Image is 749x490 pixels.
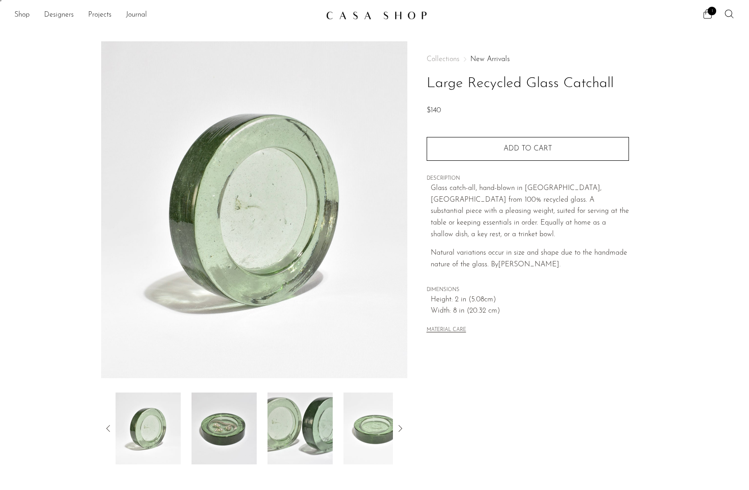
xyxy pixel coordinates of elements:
[427,286,629,294] span: DIMENSIONS
[431,294,629,306] span: Height: 2 in (5.08cm)
[431,305,629,317] span: Width: 8 in (20.32 cm)
[427,72,629,95] h1: Large Recycled Glass Catchall
[343,393,409,464] img: Large Recycled Glass Catchall
[504,145,552,152] span: Add to cart
[44,9,74,21] a: Designers
[470,56,510,63] a: New Arrivals
[427,56,629,63] nav: Breadcrumbs
[427,107,441,114] span: $140
[14,9,30,21] a: Shop
[427,56,459,63] span: Collections
[708,7,716,15] span: 1
[267,393,333,464] img: Large Recycled Glass Catchall
[14,8,319,23] nav: Desktop navigation
[427,327,466,334] button: MATERIAL CARE
[427,175,629,183] span: DESCRIPTION
[126,9,147,21] a: Journal
[116,393,181,464] img: Large Recycled Glass Catchall
[192,393,257,464] img: Large Recycled Glass Catchall
[427,137,629,160] button: Add to cart
[88,9,111,21] a: Projects
[14,8,319,23] ul: NEW HEADER MENU
[101,41,407,378] img: Large Recycled Glass Catchall
[431,249,627,268] span: Natural variations occur in size and shape due to the handmade nature of the glass. By [PERSON_NA...
[431,183,629,240] p: Glass catch-all, hand-blown in [GEOGRAPHIC_DATA], [GEOGRAPHIC_DATA] from 100% recycled glass. A s...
